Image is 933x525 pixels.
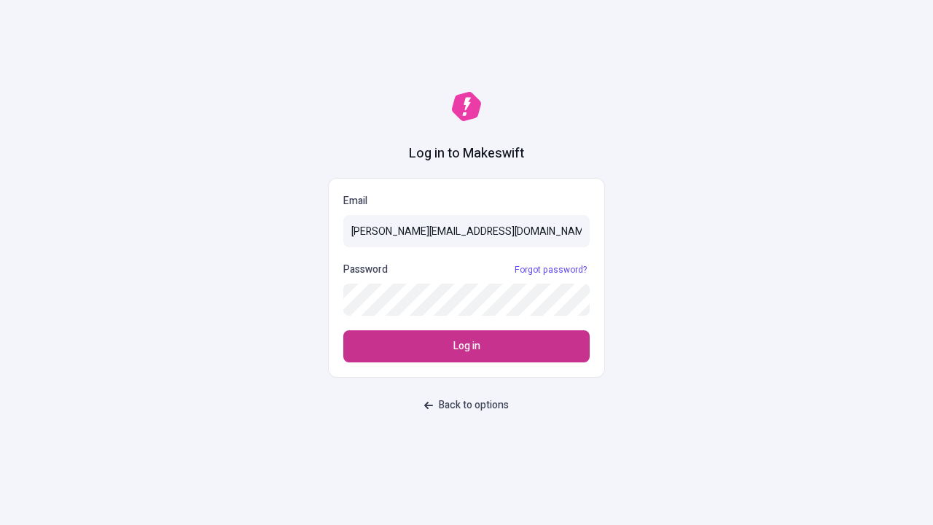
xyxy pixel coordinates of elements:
[343,330,590,362] button: Log in
[409,144,524,163] h1: Log in to Makeswift
[343,215,590,247] input: Email
[439,397,509,413] span: Back to options
[415,392,518,419] button: Back to options
[343,193,590,209] p: Email
[453,338,480,354] span: Log in
[512,264,590,276] a: Forgot password?
[343,262,388,278] p: Password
